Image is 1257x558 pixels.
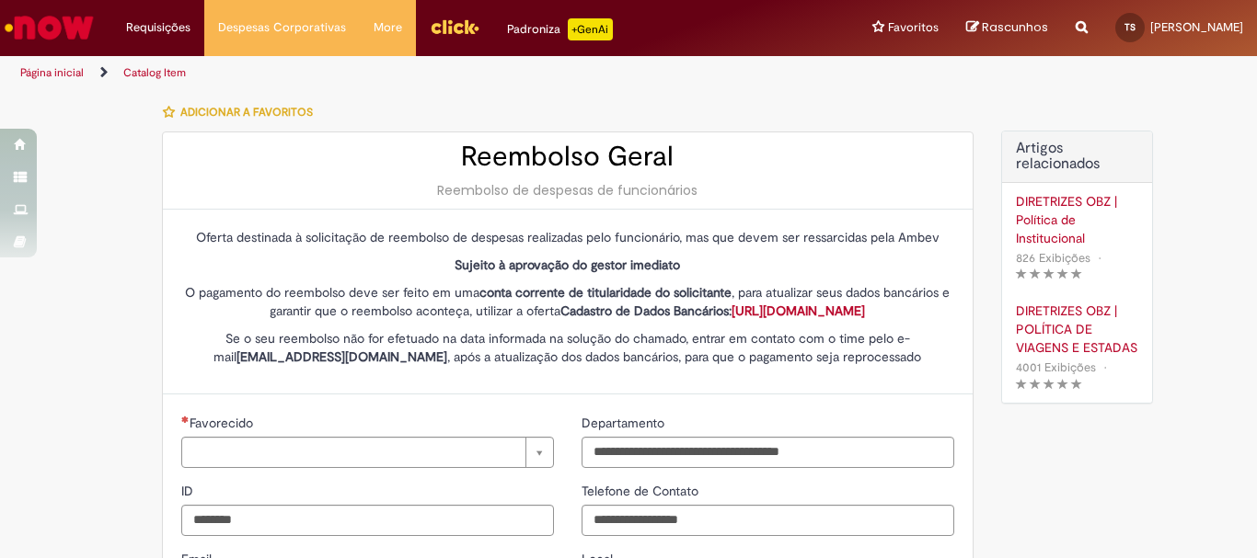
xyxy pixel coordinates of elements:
img: ServiceNow [2,9,97,46]
a: Catalog Item [123,65,186,80]
span: Necessários - Favorecido [190,415,257,431]
input: ID [181,505,554,536]
a: Página inicial [20,65,84,80]
span: Favoritos [888,18,939,37]
a: [URL][DOMAIN_NAME] [732,302,865,319]
span: • [1100,355,1111,380]
span: Requisições [126,18,190,37]
div: Reembolso de despesas de funcionários [181,181,954,199]
img: click_logo_yellow_360x200.png [430,13,479,40]
span: ID [181,483,197,499]
span: Rascunhos [982,18,1048,36]
span: 826 Exibições [1016,250,1090,266]
strong: Cadastro de Dados Bancários: [560,302,865,319]
strong: Sujeito à aprovação do gestor imediato [455,256,680,273]
span: Necessários [181,416,190,423]
span: Departamento [582,415,668,431]
span: • [1094,245,1105,270]
p: O pagamento do reembolso deve ser feito em uma , para atualizar seus dados bancários e garantir q... [181,283,954,320]
strong: conta corrente de titularidade do solicitante [479,284,732,301]
a: Limpar campo Favorecido [181,437,554,468]
span: 4001 Exibições [1016,359,1096,375]
h3: Artigos relacionados [1016,141,1138,173]
span: [PERSON_NAME] [1150,19,1243,35]
input: Departamento [582,437,954,468]
h2: Reembolso Geral [181,142,954,172]
p: Oferta destinada à solicitação de reembolso de despesas realizadas pelo funcionário, mas que deve... [181,228,954,246]
p: Se o seu reembolso não for efetuado na data informada na solução do chamado, entrar em contato co... [181,329,954,366]
a: DIRETRIZES OBZ | Política de Institucional [1016,192,1138,247]
span: Despesas Corporativas [218,18,346,37]
strong: [EMAIL_ADDRESS][DOMAIN_NAME] [236,348,447,365]
span: TS [1124,21,1136,33]
a: Rascunhos [966,19,1048,37]
span: Telefone de Contato [582,483,702,499]
ul: Trilhas de página [14,56,825,90]
span: More [374,18,402,37]
p: +GenAi [568,18,613,40]
span: Adicionar a Favoritos [180,105,313,120]
a: DIRETRIZES OBZ | POLÍTICA DE VIAGENS E ESTADAS [1016,302,1138,357]
div: Padroniza [507,18,613,40]
input: Telefone de Contato [582,505,954,536]
button: Adicionar a Favoritos [162,93,323,131]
